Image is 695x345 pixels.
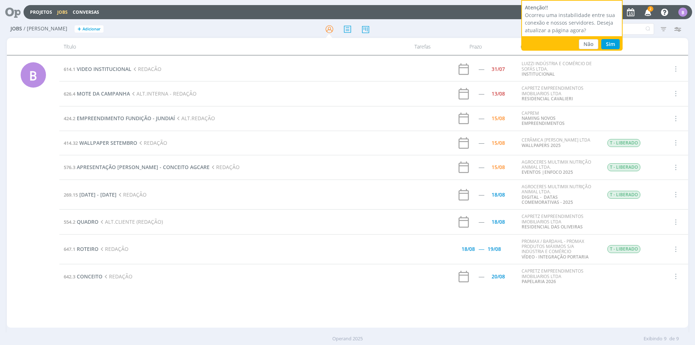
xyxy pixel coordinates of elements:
[522,160,596,175] div: AGROCERES MULTIMIX NUTRIÇÃO ANIMAL LTDA.
[522,184,596,205] div: AGROCERES MULTIMIX NUTRIÇÃO ANIMAL LTDA.
[10,26,22,32] span: Jobs
[492,67,505,72] div: 31/07
[102,273,132,280] span: REDAÇÃO
[522,269,596,284] div: CAPRETZ EMPREENDIMENTOS IMOBILIARIOS LTDA
[117,191,147,198] span: REDAÇÃO
[71,9,101,15] button: Conversas
[479,116,484,121] div: -----
[522,214,596,230] div: CAPRETZ EMPREENDIMENTOS IMOBILIARIOS LTDA
[64,140,78,146] span: 414.32
[77,245,98,252] span: ROTEIRO
[599,38,661,55] div: Status
[522,169,573,175] a: EVENTOS |ENFOCO 2025
[77,218,98,225] span: QUADRO
[522,115,565,126] a: NAMING NOVOS EMPREENDIMENTOS
[64,164,210,171] a: 576.3APRESENTAÇÃO [PERSON_NAME] - CONCEITO AGCARE
[64,192,78,198] span: 269.15
[64,246,75,252] span: 647.1
[21,62,46,88] div: B
[607,245,640,253] span: T - LIBERADO
[492,165,505,170] div: 15/08
[522,224,583,230] a: RESIDENCIAL DAS OLIVEIRAS
[130,90,197,97] span: ALT.INTERNA - REDAÇÃO
[64,245,98,252] a: 647.1ROTEIRO
[492,140,505,146] div: 15/08
[488,247,501,252] div: 19/08
[522,239,596,260] div: PROMAX / BARDAHL - PROMAX PRODUTOS MÁXIMOS S/A INDÚSTRIA E COMÉRCIO
[522,111,596,126] div: CAPREM
[525,4,619,11] div: Atenção!!
[77,164,210,171] span: APRESENTAÇÃO [PERSON_NAME] - CONCEITO AGCARE
[607,139,640,147] span: T - LIBERADO
[64,164,75,171] span: 576.3
[479,274,484,279] div: -----
[522,61,596,77] div: LUIZZI INDÚSTRIA E COMÉRCIO DE SOFÁS LTDA.
[30,9,52,15] a: Projetos
[492,192,505,197] div: 18/08
[64,273,75,280] span: 642.3
[479,67,484,72] div: -----
[678,6,688,18] button: B
[64,90,130,97] a: 626.4MOTE DA CAMPANHA
[479,165,484,170] div: -----
[522,278,556,285] a: PAPELARIA 2026
[522,86,596,101] div: CAPRETZ EMPREENDIMENTOS IMOBILIARIOS LTDA
[57,9,68,15] a: Jobs
[28,9,54,15] button: Projetos
[492,116,505,121] div: 15/08
[24,26,67,32] span: / [PERSON_NAME]
[664,335,666,342] span: 9
[77,66,131,72] span: VIDEO INSTITUCIONAL
[210,164,240,171] span: REDAÇÃO
[137,139,167,146] span: REDAÇÃO
[64,115,175,122] a: 424.2EMPREENDIMENTO FUNDIÇÃO - JUNDIAÍ
[83,27,101,31] span: Adicionar
[98,218,163,225] span: ALT.CLIENTE (REDAÇÃO)
[77,115,175,122] span: EMPREENDIMENTO FUNDIÇÃO - JUNDIAÍ
[479,219,484,224] div: -----
[678,8,687,17] div: B
[522,142,561,148] a: WALLPAPERS 2025
[479,245,484,252] span: -----
[64,66,75,72] span: 614.1
[175,115,215,122] span: ALT.REDAÇÃO
[435,38,516,55] div: Prazo
[525,11,619,34] div: Ocorreu uma instabilidade entre sua conexão e nossos servidores. Deseja atualizar a página agora?
[579,39,598,49] button: Não
[676,335,679,342] span: 9
[644,335,662,342] span: Exibindo
[492,274,505,279] div: 20/08
[462,247,475,252] div: 18/08
[64,219,75,225] span: 554.2
[607,163,640,171] span: T - LIBERADO
[640,6,655,19] button: 2
[131,66,161,72] span: REDACÃO
[59,38,392,55] div: Título
[607,191,640,199] span: T - LIBERADO
[516,38,599,55] div: Cliente / Projeto
[522,96,573,102] a: RESIDENCIAL CAVALIERI
[64,66,131,72] a: 614.1VIDEO INSTITUCIONAL
[522,71,555,77] a: INSTITUCIONAL
[77,273,102,280] span: CONCEITO
[522,254,589,260] a: VÍDEO - INTEGRAÇÃO PORTARIA
[64,218,98,225] a: 554.2QUADRO
[64,139,137,146] a: 414.32WALLPAPER SETEMBRO
[522,194,573,205] a: DIGITAL - DATAS COMEMORATIVAS - 2025
[77,90,130,97] span: MOTE DA CAMPANHA
[64,115,75,122] span: 424.2
[479,91,484,96] div: -----
[522,138,596,148] div: CERÂMICA [PERSON_NAME] LTDA
[492,91,505,96] div: 13/08
[77,25,81,33] span: +
[79,191,117,198] span: [DATE] - [DATE]
[392,38,435,55] div: Tarefas
[479,192,484,197] div: -----
[669,335,675,342] span: de
[479,140,484,146] div: -----
[73,9,99,15] a: Conversas
[98,245,129,252] span: REDAÇÃO
[64,273,102,280] a: 642.3CONCEITO
[79,139,137,146] span: WALLPAPER SETEMBRO
[601,39,620,49] button: Sim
